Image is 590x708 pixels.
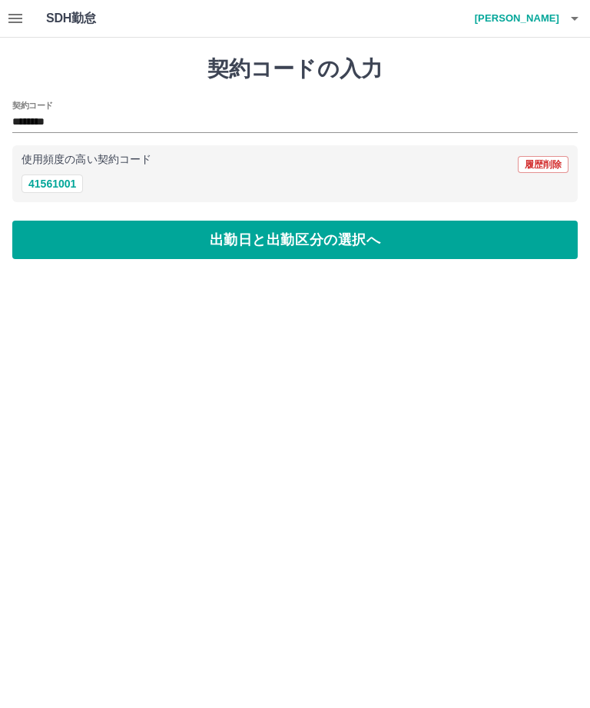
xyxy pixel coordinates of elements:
p: 使用頻度の高い契約コード [22,155,151,165]
h2: 契約コード [12,99,53,111]
button: 41561001 [22,175,83,193]
button: 出勤日と出勤区分の選択へ [12,221,578,259]
h1: 契約コードの入力 [12,56,578,82]
button: 履歴削除 [518,156,568,173]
